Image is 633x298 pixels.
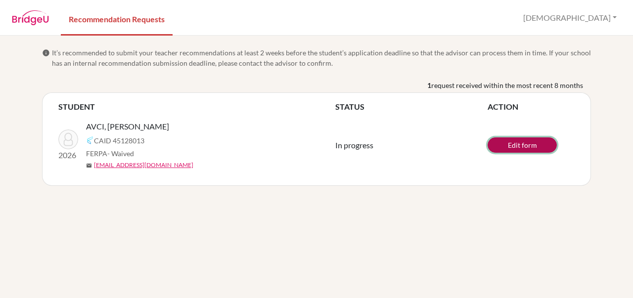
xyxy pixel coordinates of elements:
[107,149,134,158] span: - Waived
[335,101,488,113] th: STATUS
[42,49,50,57] span: info
[86,136,94,144] img: Common App logo
[58,101,335,113] th: STUDENT
[12,10,49,25] img: BridgeU logo
[86,163,92,169] span: mail
[335,140,373,150] span: In progress
[86,148,134,159] span: FERPA
[52,47,591,68] span: It’s recommended to submit your teacher recommendations at least 2 weeks before the student’s app...
[519,8,621,27] button: [DEMOGRAPHIC_DATA]
[86,121,169,132] span: AVCI, [PERSON_NAME]
[488,101,575,113] th: ACTION
[58,129,78,149] img: AVCI, Ahmet Deniz
[431,80,583,90] span: request received within the most recent 8 months
[61,1,173,36] a: Recommendation Requests
[94,135,144,146] span: CAID 45128013
[427,80,431,90] b: 1
[94,161,193,170] a: [EMAIL_ADDRESS][DOMAIN_NAME]
[58,149,78,161] p: 2026
[488,137,557,153] a: Edit form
